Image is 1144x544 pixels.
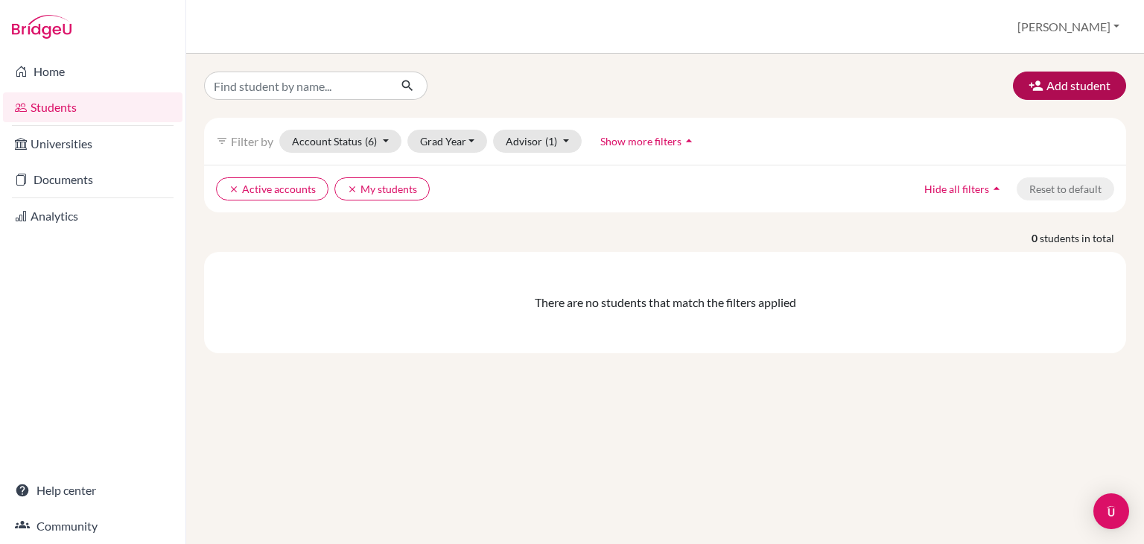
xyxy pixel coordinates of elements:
[407,130,488,153] button: Grad Year
[3,475,182,505] a: Help center
[545,135,557,148] span: (1)
[1011,13,1126,41] button: [PERSON_NAME]
[204,72,389,100] input: Find student by name...
[216,135,228,147] i: filter_list
[3,129,182,159] a: Universities
[493,130,582,153] button: Advisor(1)
[279,130,401,153] button: Account Status(6)
[600,135,681,148] span: Show more filters
[1032,230,1040,246] strong: 0
[334,177,430,200] button: clearMy students
[681,133,696,148] i: arrow_drop_up
[229,184,239,194] i: clear
[912,177,1017,200] button: Hide all filtersarrow_drop_up
[3,511,182,541] a: Community
[588,130,709,153] button: Show more filtersarrow_drop_up
[347,184,357,194] i: clear
[1093,493,1129,529] div: Open Intercom Messenger
[1040,230,1126,246] span: students in total
[216,294,1114,311] div: There are no students that match the filters applied
[365,135,377,148] span: (6)
[1013,72,1126,100] button: Add student
[3,165,182,194] a: Documents
[3,201,182,231] a: Analytics
[989,181,1004,196] i: arrow_drop_up
[3,92,182,122] a: Students
[3,57,182,86] a: Home
[12,15,71,39] img: Bridge-U
[1017,177,1114,200] button: Reset to default
[216,177,328,200] button: clearActive accounts
[924,183,989,195] span: Hide all filters
[231,134,273,148] span: Filter by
